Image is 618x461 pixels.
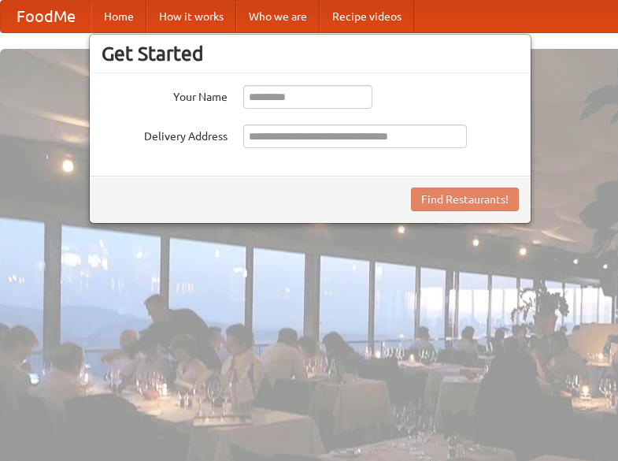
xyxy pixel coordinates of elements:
[236,1,320,32] a: Who we are
[91,1,146,32] a: Home
[146,1,236,32] a: How it works
[411,188,519,211] button: Find Restaurants!
[102,85,228,105] label: Your Name
[102,125,228,144] label: Delivery Address
[102,42,519,65] h3: Get Started
[320,1,414,32] a: Recipe videos
[1,1,91,32] a: FoodMe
